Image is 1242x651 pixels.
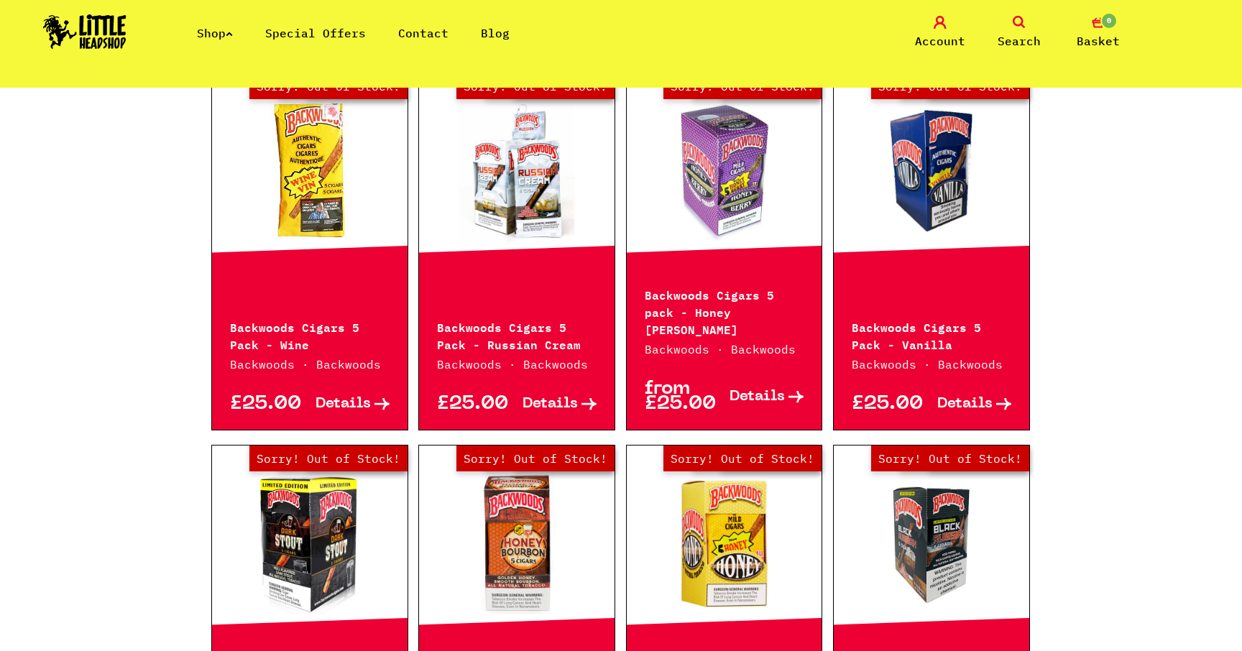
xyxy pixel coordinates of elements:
[437,397,517,412] p: £25.00
[730,389,785,405] span: Details
[230,397,310,412] p: £25.00
[43,14,126,49] img: Little Head Shop Logo
[871,445,1029,471] span: Sorry! Out of Stock!
[437,356,597,373] p: Backwoods · Backwoods
[230,318,390,352] p: Backwoods Cigars 5 Pack - Wine
[834,98,1029,242] a: Out of Stock Hurry! Low Stock Sorry! Out of Stock!
[212,471,408,614] a: Out of Stock Hurry! Low Stock Sorry! Out of Stock!
[852,397,931,412] p: £25.00
[931,397,1011,412] a: Details
[419,471,615,614] a: Out of Stock Hurry! Low Stock Sorry! Out of Stock!
[724,382,804,412] a: Details
[437,318,597,352] p: Backwoods Cigars 5 Pack - Russian Cream
[197,26,233,40] a: Shop
[915,32,965,50] span: Account
[645,285,804,337] p: Backwoods Cigars 5 pack - Honey [PERSON_NAME]
[249,445,408,471] span: Sorry! Out of Stock!
[1100,12,1118,29] span: 0
[645,341,804,358] p: Backwoods · Backwoods
[523,397,578,412] span: Details
[663,445,822,471] span: Sorry! Out of Stock!
[456,445,615,471] span: Sorry! Out of Stock!
[852,356,1011,373] p: Backwoods · Backwoods
[1077,32,1120,50] span: Basket
[230,356,390,373] p: Backwoods · Backwoods
[627,98,822,242] a: Out of Stock Hurry! Low Stock Sorry! Out of Stock!
[983,16,1055,50] a: Search
[852,318,1011,352] p: Backwoods Cigars 5 Pack - Vanilla
[316,397,371,412] span: Details
[998,32,1041,50] span: Search
[310,397,390,412] a: Details
[265,26,366,40] a: Special Offers
[398,26,448,40] a: Contact
[937,397,993,412] span: Details
[481,26,510,40] a: Blog
[645,382,724,412] p: from £25.00
[834,471,1029,614] a: Out of Stock Hurry! Low Stock Sorry! Out of Stock!
[419,98,615,242] a: Out of Stock Hurry! Low Stock Sorry! Out of Stock!
[212,98,408,242] a: Out of Stock Hurry! Low Stock Sorry! Out of Stock!
[627,471,822,614] a: Out of Stock Hurry! Low Stock Sorry! Out of Stock!
[517,397,597,412] a: Details
[1062,16,1134,50] a: 0 Basket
